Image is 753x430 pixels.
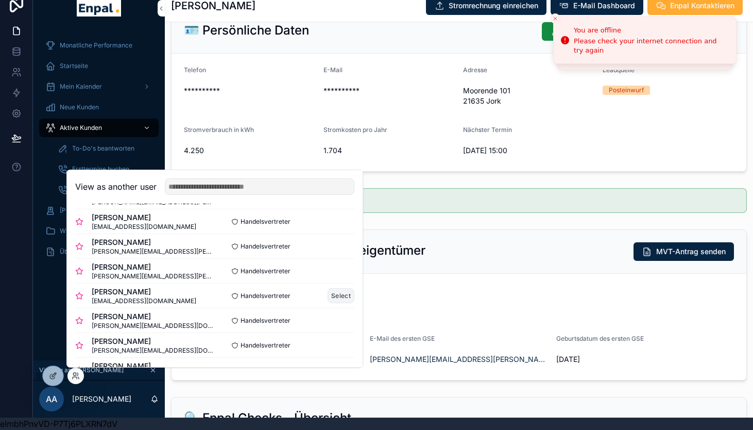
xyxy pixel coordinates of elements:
[574,37,728,55] div: Please check your internet connection and try again
[556,354,734,365] span: [DATE]
[656,246,726,257] span: MVT-Antrag senden
[92,223,196,231] span: [EMAIL_ADDRESS][DOMAIN_NAME]
[550,13,560,24] button: Close toast
[60,227,115,235] span: Wissensdatenbank
[574,25,728,36] div: You are offline
[39,57,159,75] a: Startseite
[323,145,455,156] span: 1.704
[241,218,290,226] span: Handelsvertreter
[573,1,635,11] span: E-Mail Dashboard
[39,222,159,240] a: Wissensdatenbank
[184,145,315,156] span: 4.250
[241,366,290,374] span: Handelsvertreter
[463,145,594,156] span: [DATE] 15:00
[241,317,290,325] span: Handelsvertreter
[670,1,734,11] span: Enpal Kontaktieren
[463,86,594,106] span: Moorende 101 21635 Jork
[72,165,129,173] span: Ersttermine buchen
[463,66,487,74] span: Adresse
[92,287,196,297] span: [PERSON_NAME]
[75,180,157,193] h2: View as another user
[92,262,215,272] span: [PERSON_NAME]
[33,29,165,274] div: scrollable content
[60,124,102,132] span: Aktive Kunden
[92,247,215,256] span: [PERSON_NAME][EMAIL_ADDRESS][PERSON_NAME][DOMAIN_NAME]
[39,201,159,220] a: [PERSON_NAME]
[92,346,215,355] span: [PERSON_NAME][EMAIL_ADDRESS][DOMAIN_NAME]
[39,242,159,261] a: Über mich
[60,82,102,91] span: Mein Kalender
[72,394,131,404] p: [PERSON_NAME]
[241,341,290,350] span: Handelsvertreter
[184,126,254,134] span: Stromverbrauch in kWh
[52,160,159,178] a: Ersttermine buchen
[46,393,57,405] span: AA
[92,212,196,223] span: [PERSON_NAME]
[60,62,88,70] span: Startseite
[52,180,159,199] a: Abschlusstermine buchen
[192,197,738,204] h5: MVT-Antrag bereits versendet
[609,86,644,95] div: Posteinwurf
[184,22,309,39] h2: 🪪 Persönliche Daten
[463,126,512,134] span: Nächster Termin
[556,335,644,342] span: Geburtsdatum des ersten GSE
[92,311,215,322] span: [PERSON_NAME]
[328,288,354,303] button: Select
[92,297,196,305] span: [EMAIL_ADDRESS][DOMAIN_NAME]
[92,336,215,346] span: [PERSON_NAME]
[184,66,206,74] span: Telefon
[60,247,90,256] span: Über mich
[634,242,734,261] button: MVT-Antrag senden
[241,267,290,275] span: Handelsvertreter
[542,22,653,41] button: Kontaktdaten Anzeigen
[241,292,290,300] span: Handelsvertreter
[60,103,99,111] span: Neue Kunden
[39,98,159,117] a: Neue Kunden
[449,1,538,11] span: Stromrechnung einreichen
[92,272,215,280] span: [PERSON_NAME][EMAIL_ADDRESS][PERSON_NAME][DOMAIN_NAME]
[39,77,159,96] a: Mein Kalender
[323,66,343,74] span: E-Mail
[92,361,215,371] span: [PERSON_NAME]
[39,119,159,137] a: Aktive Kunden
[72,144,134,153] span: To-Do's beantworten
[370,354,547,365] a: [PERSON_NAME][EMAIL_ADDRESS][PERSON_NAME][DOMAIN_NAME]
[60,41,132,49] span: Monatliche Performance
[60,206,110,214] span: [PERSON_NAME]
[92,322,215,330] span: [PERSON_NAME][EMAIL_ADDRESS][DOMAIN_NAME]
[92,237,215,247] span: [PERSON_NAME]
[370,335,435,342] span: E-Mail des ersten GSE
[39,36,159,55] a: Monatliche Performance
[241,242,290,251] span: Handelsvertreter
[323,126,387,134] span: Stromkosten pro Jahr
[52,139,159,158] a: To-Do's beantworten
[184,410,351,426] h2: 🔍 Enpal Checks - Übersicht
